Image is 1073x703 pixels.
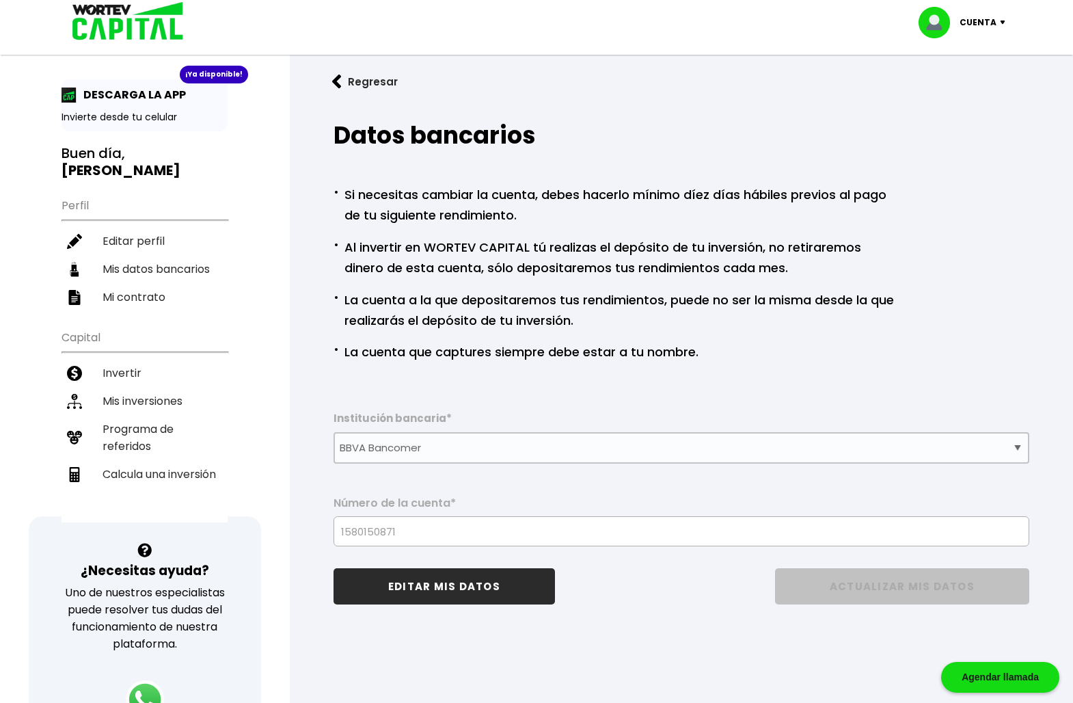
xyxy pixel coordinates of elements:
[67,234,82,249] img: editar-icon.952d3147.svg
[77,86,186,103] p: DESCARGA LA APP
[62,190,228,311] ul: Perfil
[67,366,82,381] img: invertir-icon.b3b967d7.svg
[62,161,180,180] b: [PERSON_NAME]
[334,235,338,255] span: ·
[996,21,1015,25] img: icon-down
[62,359,228,387] a: Invertir
[334,182,338,202] span: ·
[62,88,77,103] img: app-icon
[775,568,1029,605] button: ACTUALIZAR MIS DATOS
[67,394,82,409] img: inversiones-icon.6695dc30.svg
[67,262,82,277] img: datos-icon.10cf9172.svg
[960,12,996,33] p: Cuenta
[312,64,418,100] button: Regresar
[62,283,228,311] a: Mi contrato
[62,415,228,460] a: Programa de referidos
[67,430,82,445] img: recomiendanos-icon.9b8e9327.svg
[312,64,1051,100] a: flecha izquierdaRegresar
[62,227,228,255] a: Editar perfil
[334,287,338,308] span: ·
[334,182,897,226] p: Si necesitas cambiar la cuenta, debes hacerlo mínimo díez días hábiles previos al pago de tu sigu...
[81,561,209,581] h3: ¿Necesitas ayuda?
[332,75,342,89] img: flecha izquierda
[334,339,698,362] p: La cuenta que captures siempre debe estar a tu nombre.
[941,662,1059,693] div: Agendar llamada
[334,287,897,331] p: La cuenta a la que depositaremos tus rendimientos, puede no ser la misma desde la que realizarás ...
[919,7,960,38] img: profile-image
[67,290,82,305] img: contrato-icon.f2db500c.svg
[46,584,243,652] p: Uno de nuestros especialistas puede resolver tus dudas del funcionamiento de nuestra plataforma.
[334,235,897,278] p: Al invertir en WORTEV CAPITAL tú realizas el depósito de tu inversión, no retiraremos dinero de e...
[180,66,248,83] div: ¡Ya disponible!
[334,496,1029,517] label: Número de la cuenta
[62,322,228,522] ul: Capital
[62,255,228,283] a: Mis datos bancarios
[62,387,228,415] a: Mis inversiones
[62,145,228,179] h3: Buen día,
[334,122,1029,149] h2: Datos bancarios
[334,339,338,360] span: ·
[62,460,228,488] a: Calcula una inversión
[62,110,228,124] p: Invierte desde tu celular
[334,568,555,605] button: EDITAR MIS DATOS
[67,467,82,482] img: calculadora-icon.17d418c4.svg
[334,412,1029,432] label: Institución bancaria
